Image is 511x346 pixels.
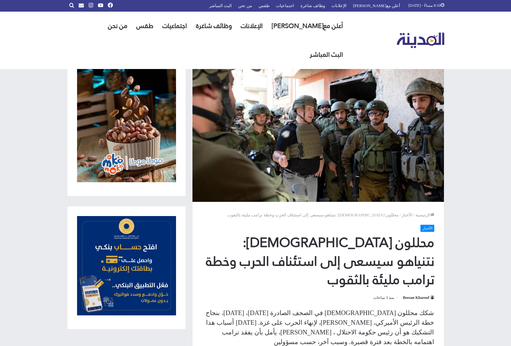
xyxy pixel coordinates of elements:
a: Beesan Kharoof [403,295,434,300]
span: منذ 3 ساعات [373,294,399,302]
a: أعلن مع[PERSON_NAME] [267,12,348,40]
a: طقس [132,12,158,40]
a: البث المباشر [305,40,348,69]
em: / [413,213,415,217]
em: / [399,213,401,217]
a: الرئيسية [416,213,434,217]
a: الأخبار [402,213,412,217]
img: تلفزيون المدينة [397,33,444,48]
a: وظائف شاغرة [192,12,236,40]
a: من نحن [103,12,132,40]
h1: محللون [DEMOGRAPHIC_DATA]: نتنياهو سيسعى إلى استئناف الحرب وخطة ترامب مليئة بالثقوب [202,233,434,289]
a: الإعلانات [236,12,267,40]
a: اجتماعيات [158,12,192,40]
a: الأخبار [420,225,434,232]
span: محللون [DEMOGRAPHIC_DATA]: نتنياهو سيسعى إلى استئناف الحرب وخطة ترامب مليئة بالثقوب [227,213,398,217]
aside: القائمة الجانبية الرئيسية [62,50,191,330]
